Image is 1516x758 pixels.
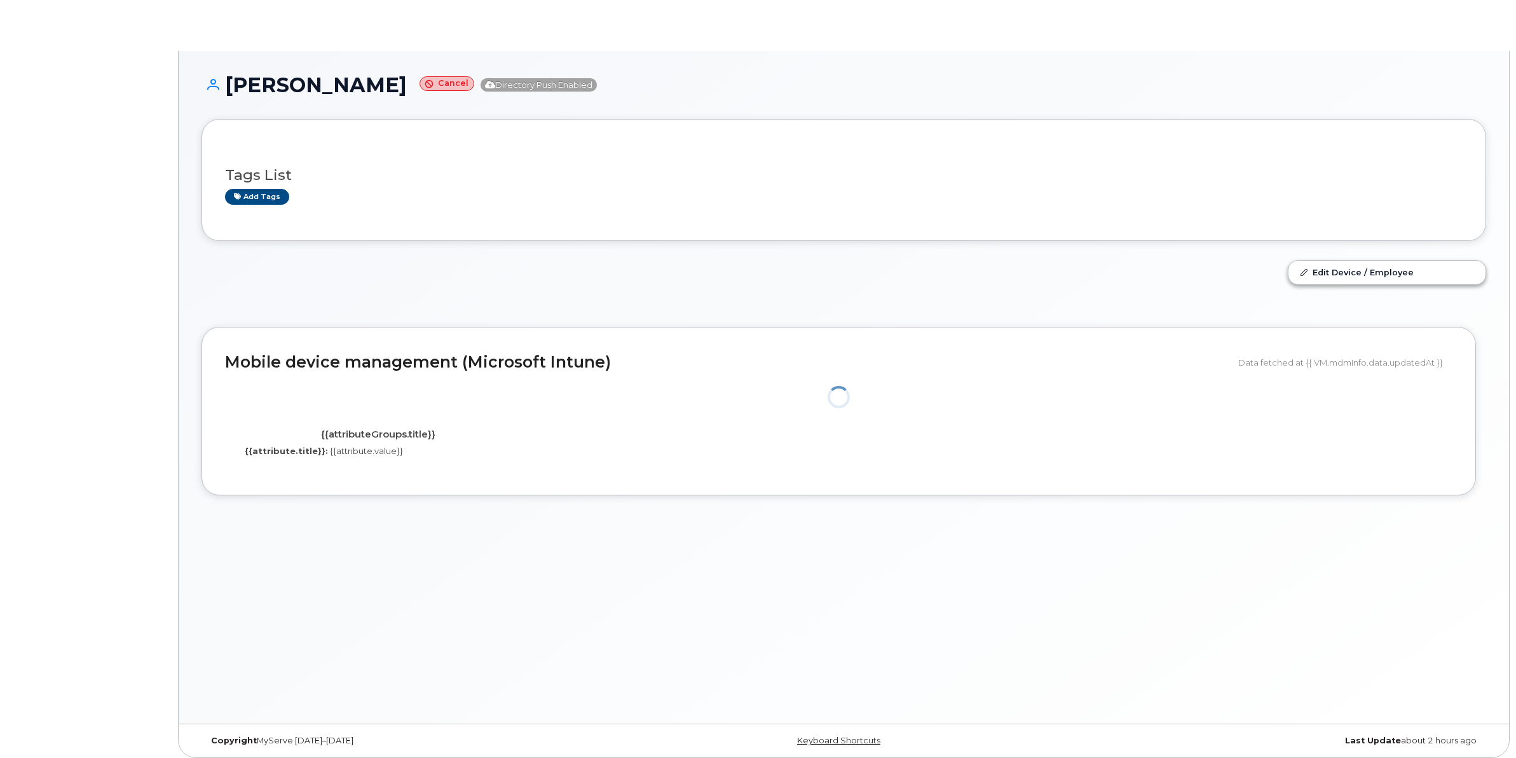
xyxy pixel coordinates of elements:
[225,167,1463,183] h3: Tags List
[235,429,522,440] h4: {{attributeGroups.title}}
[1345,736,1401,745] strong: Last Update
[211,736,257,745] strong: Copyright
[201,736,630,746] div: MyServe [DATE]–[DATE]
[330,446,403,456] span: {{attribute.value}}
[1288,261,1485,284] a: Edit Device / Employee
[1238,350,1452,375] div: Data fetched at {{ VM.mdmInfo.data.updatedAt }}
[420,76,474,91] small: Cancel
[797,736,880,745] a: Keyboard Shortcuts
[1058,736,1486,746] div: about 2 hours ago
[245,445,328,457] label: {{attribute.title}}:
[225,354,1229,371] h2: Mobile device management (Microsoft Intune)
[481,78,597,92] span: Directory Push Enabled
[201,74,1486,96] h1: [PERSON_NAME]
[225,189,289,205] a: Add tags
